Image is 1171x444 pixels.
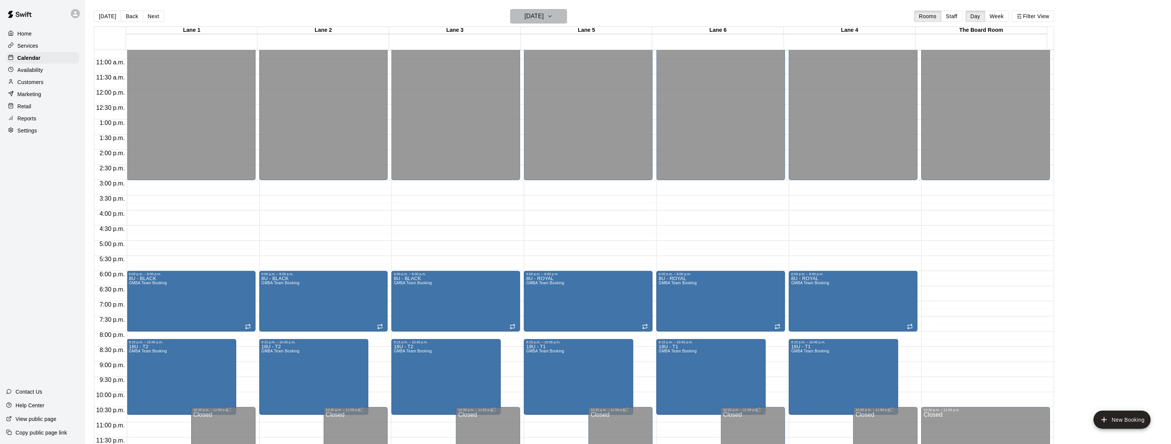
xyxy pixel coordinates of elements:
[490,407,496,413] span: Recurring event
[377,324,383,330] span: Recurring event
[98,226,127,232] span: 4:30 p.m.
[94,11,121,22] button: [DATE]
[94,407,127,414] span: 10:30 p.m.
[326,408,386,412] div: 10:30 p.m. – 11:59 p.m.
[16,415,56,423] p: View public page
[127,271,256,332] div: 6:00 p.m. – 8:00 p.m.: 8U - BLACK
[94,89,127,96] span: 12:00 p.m.
[526,281,564,285] span: GMBA Team Booking
[659,281,697,285] span: GMBA Team Booking
[98,256,127,262] span: 5:30 p.m.
[659,349,697,353] span: GMBA Team Booking
[98,377,127,383] span: 9:30 p.m.
[98,180,127,187] span: 3:00 p.m.
[924,408,1048,412] div: 10:30 p.m. – 11:59 p.m.
[985,11,1009,22] button: Week
[591,408,650,412] div: 10:30 p.m. – 11:59 p.m.
[98,271,127,277] span: 6:00 p.m.
[98,135,127,141] span: 1:30 p.m.
[17,90,41,98] p: Marketing
[17,78,44,86] p: Customers
[458,408,518,412] div: 10:30 p.m. – 11:59 p.m.
[98,241,127,247] span: 5:00 p.m.
[775,324,781,330] span: Recurring event
[791,272,915,276] div: 6:00 p.m. – 8:00 p.m.
[94,392,127,399] span: 10:00 p.m.
[6,28,79,39] a: Home
[17,54,41,62] p: Calendar
[394,281,432,285] span: GMBA Team Booking
[259,271,388,332] div: 6:00 p.m. – 8:00 p.m.: 8U - BLACK
[524,271,653,332] div: 6:00 p.m. – 8:00 p.m.: 8U - ROYAL
[94,438,127,444] span: 11:30 p.m.
[659,272,783,276] div: 6:00 p.m. – 8:00 p.m.
[6,40,79,51] div: Services
[789,271,918,332] div: 6:00 p.m. – 8:00 p.m.: 8U - ROYAL
[257,27,389,34] div: Lane 2
[17,42,38,50] p: Services
[17,115,36,122] p: Reports
[6,101,79,112] a: Retail
[791,349,830,353] span: GMBA Team Booking
[143,11,164,22] button: Next
[98,286,127,293] span: 6:30 p.m.
[791,281,830,285] span: GMBA Team Booking
[789,339,898,415] div: 8:15 p.m. – 10:45 p.m.: 18U - T1
[642,324,648,330] span: Recurring event
[526,349,564,353] span: GMBA Team Booking
[755,407,761,413] span: Recurring event
[98,195,127,202] span: 3:30 p.m.
[856,408,915,412] div: 10:30 p.m. – 11:59 p.m.
[17,66,43,74] p: Availability
[94,59,127,65] span: 11:00 a.m.
[791,340,896,344] div: 8:15 p.m. – 10:45 p.m.
[16,402,44,409] p: Help Center
[17,127,37,134] p: Settings
[262,340,366,344] div: 8:15 p.m. – 10:45 p.m.
[121,11,143,22] button: Back
[888,407,894,413] span: Recurring event
[94,422,127,429] span: 11:00 p.m.
[6,76,79,88] a: Customers
[656,271,785,332] div: 6:00 p.m. – 8:00 p.m.: 8U - ROYAL
[98,301,127,308] span: 7:00 p.m.
[623,407,629,413] span: Recurring event
[907,324,913,330] span: Recurring event
[94,74,127,81] span: 11:30 a.m.
[127,339,236,415] div: 8:15 p.m. – 10:45 p.m.: 18U - T2
[966,11,985,22] button: Day
[129,281,167,285] span: GMBA Team Booking
[510,9,567,23] button: [DATE]
[941,11,963,22] button: Staff
[723,408,783,412] div: 10:30 p.m. – 11:59 p.m.
[129,340,234,344] div: 8:15 p.m. – 10:45 p.m.
[98,332,127,338] span: 8:00 p.m.
[525,11,544,22] h6: [DATE]
[262,349,300,353] span: GMBA Team Booking
[916,27,1048,34] div: The Board Room
[358,407,364,413] span: Recurring event
[510,324,516,330] span: Recurring event
[652,27,784,34] div: Lane 6
[391,339,501,415] div: 8:15 p.m. – 10:45 p.m.: 18U - T2
[129,349,167,353] span: GMBA Team Booking
[394,272,518,276] div: 6:00 p.m. – 8:00 p.m.
[6,52,79,64] a: Calendar
[98,150,127,156] span: 2:00 p.m.
[6,125,79,136] a: Settings
[394,349,432,353] span: GMBA Team Booking
[526,272,650,276] div: 6:00 p.m. – 8:00 p.m.
[914,11,942,22] button: Rooms
[659,340,764,344] div: 8:15 p.m. – 10:45 p.m.
[16,388,42,396] p: Contact Us
[98,120,127,126] span: 1:00 p.m.
[6,89,79,100] a: Marketing
[17,103,31,110] p: Retail
[784,27,916,34] div: Lane 4
[524,339,633,415] div: 8:15 p.m. – 10:45 p.m.: 18U - T1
